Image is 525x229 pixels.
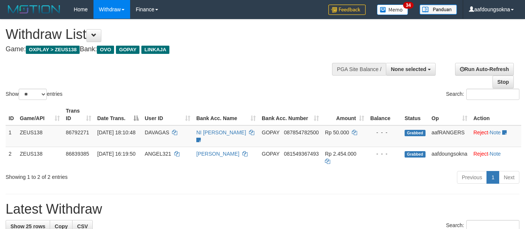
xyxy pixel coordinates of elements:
[94,104,142,125] th: Date Trans.: activate to sort column descending
[116,46,139,54] span: GOPAY
[6,104,17,125] th: ID
[470,104,521,125] th: Action
[377,4,408,15] img: Button%20Memo.svg
[332,63,386,76] div: PGA Site Balance /
[405,151,426,158] span: Grabbed
[490,129,501,135] a: Note
[328,4,366,15] img: Feedback.jpg
[6,89,62,100] label: Show entries
[473,129,488,135] a: Reject
[284,129,319,135] span: Copy 087854782500 to clipboard
[403,2,413,9] span: 34
[66,151,89,157] span: 86839385
[405,130,426,136] span: Grabbed
[473,151,488,157] a: Reject
[97,46,114,54] span: OVO
[259,104,322,125] th: Bank Acc. Number: activate to sort column ascending
[6,170,213,181] div: Showing 1 to 2 of 2 entries
[429,104,470,125] th: Op: activate to sort column ascending
[325,151,356,157] span: Rp 2.454.000
[446,89,519,100] label: Search:
[429,125,470,147] td: aafRANGERS
[455,63,514,76] a: Run Auto-Refresh
[145,151,171,157] span: ANGEL321
[499,171,519,184] a: Next
[193,104,259,125] th: Bank Acc. Name: activate to sort column ascending
[97,151,135,157] span: [DATE] 16:19:50
[386,63,436,76] button: None selected
[63,104,94,125] th: Trans ID: activate to sort column ascending
[402,104,429,125] th: Status
[429,147,470,168] td: aafdoungsokna
[97,129,135,135] span: [DATE] 18:10:48
[420,4,457,15] img: panduan.png
[17,125,63,147] td: ZEUS138
[6,147,17,168] td: 2
[367,104,402,125] th: Balance
[6,27,343,42] h1: Withdraw List
[17,147,63,168] td: ZEUS138
[196,129,246,135] a: NI [PERSON_NAME]
[6,46,343,53] h4: Game: Bank:
[262,151,279,157] span: GOPAY
[17,104,63,125] th: Game/API: activate to sort column ascending
[490,151,501,157] a: Note
[6,4,62,15] img: MOTION_logo.png
[470,125,521,147] td: ·
[370,150,399,158] div: - - -
[470,147,521,168] td: ·
[196,151,239,157] a: [PERSON_NAME]
[325,129,349,135] span: Rp 50.000
[492,76,514,88] a: Stop
[142,104,193,125] th: User ID: activate to sort column ascending
[19,89,47,100] select: Showentries
[66,129,89,135] span: 86792271
[284,151,319,157] span: Copy 081549367493 to clipboard
[141,46,169,54] span: LINKAJA
[322,104,367,125] th: Amount: activate to sort column ascending
[466,89,519,100] input: Search:
[370,129,399,136] div: - - -
[6,202,519,217] h1: Latest Withdraw
[457,171,487,184] a: Previous
[262,129,279,135] span: GOPAY
[145,129,169,135] span: DAVAGAS
[391,66,426,72] span: None selected
[6,125,17,147] td: 1
[26,46,80,54] span: OXPLAY > ZEUS138
[486,171,499,184] a: 1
